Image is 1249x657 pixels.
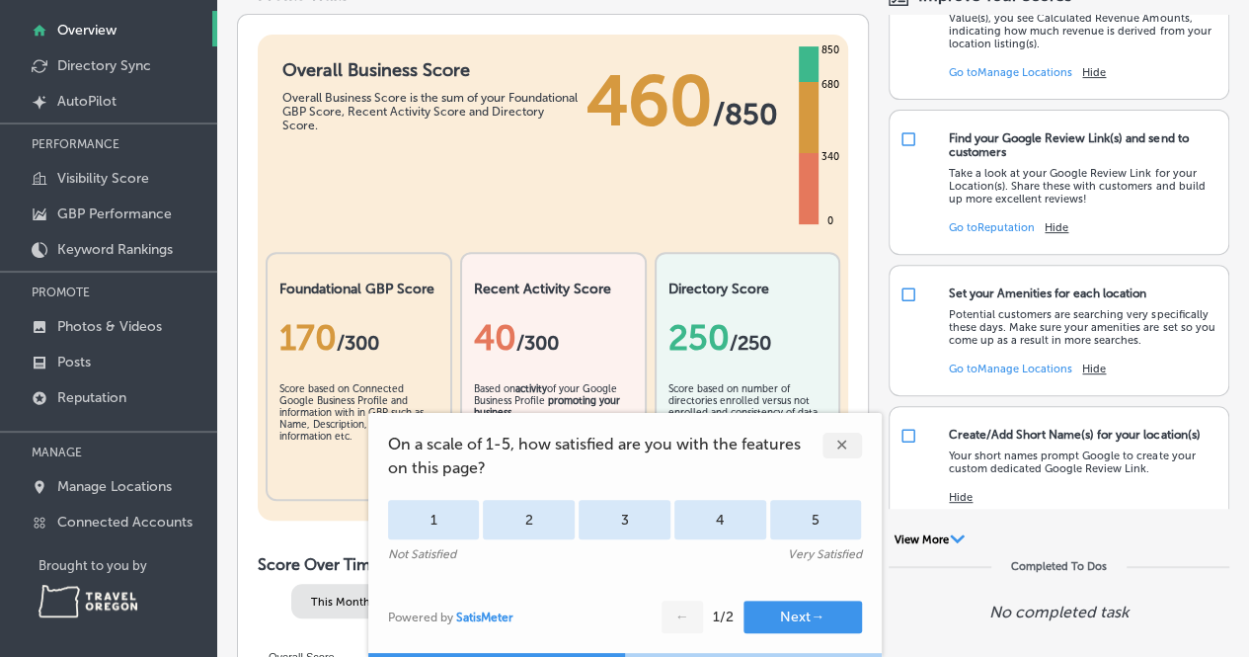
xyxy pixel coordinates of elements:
div: 170 [279,317,438,359]
h2: Directory Score [668,281,827,297]
div: 340 [818,149,843,165]
a: SatisMeter [456,611,513,624]
div: Create/Add Short Name(s) for your location(s) [949,428,1200,442]
span: /300 [516,331,559,355]
p: Directory Sync [57,57,151,74]
div: 4 [674,500,766,539]
p: Take a look at your Google Review Link for your Location(s). Share these with customers and build... [949,167,1218,205]
div: Based on of your Google Business Profile . [474,383,633,482]
div: 5 [770,500,862,539]
span: On a scale of 1-5, how satisfied are you with the features on this page? [388,433,822,480]
div: Set your Amenities for each location [949,287,1146,300]
p: Brought to you by [39,558,217,573]
div: 250 [668,317,827,359]
div: 2 [483,500,575,539]
a: Go toManage Locations [949,66,1072,79]
p: Overview [57,22,117,39]
p: Posts [57,354,91,370]
p: Reputation [57,389,126,406]
div: 40 [474,317,633,359]
div: 1 [388,500,480,539]
a: Go toManage Locations [949,363,1072,375]
div: Score based on Connected Google Business Profile and information with in GBP such as Name, Descri... [279,383,438,482]
div: Overall Business Score is the sum of your Foundational GBP Score, Recent Activity Score and Direc... [282,91,579,132]
button: Hide [1045,221,1068,234]
p: GBP Performance [57,205,172,222]
div: Score based on number of directories enrolled versus not enrolled and consistency of data across ... [668,383,827,482]
p: AutoPilot [57,93,117,110]
a: Go toReputation [949,221,1035,234]
p: Connected Accounts [57,514,193,531]
div: 0 [823,213,837,229]
div: Very Satisfied [788,547,862,561]
p: Your short names prompt Google to create your custom dedicated Google Review Link. [949,450,1218,475]
h2: Foundational GBP Score [279,281,438,297]
p: Manage Locations [57,478,172,495]
div: 680 [818,77,843,93]
div: Completed To Dos [1011,560,1107,573]
button: Hide [1082,363,1106,375]
h1: Overall Business Score [282,59,579,81]
h2: Score Over Time [258,555,848,574]
div: 3 [579,500,670,539]
button: View More [889,533,971,550]
p: Photos & Videos [57,318,162,335]
div: 1 / 2 [713,609,734,625]
button: Next→ [743,601,862,633]
span: /250 [730,331,771,355]
button: Hide [1082,66,1106,79]
span: / 300 [337,331,379,355]
span: 460 [586,59,713,142]
span: This Month [311,596,370,609]
p: Potential customers are searching very specifically these days. Make sure your amenities are set ... [949,308,1218,347]
div: Not Satisfied [388,547,456,561]
div: ✕ [822,433,862,458]
span: / 850 [713,97,778,132]
div: Find your Google Review Link(s) and send to customers [949,131,1218,159]
b: promoting your business [474,395,620,419]
p: No completed task [989,603,1129,621]
p: Keyword Rankings [57,241,173,258]
p: Visibility Score [57,170,149,187]
b: activity [515,383,547,395]
div: 850 [818,42,843,58]
div: Powered by [388,611,513,624]
h2: Recent Activity Score [474,281,633,297]
button: ← [662,601,703,633]
button: Hide [949,491,973,504]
